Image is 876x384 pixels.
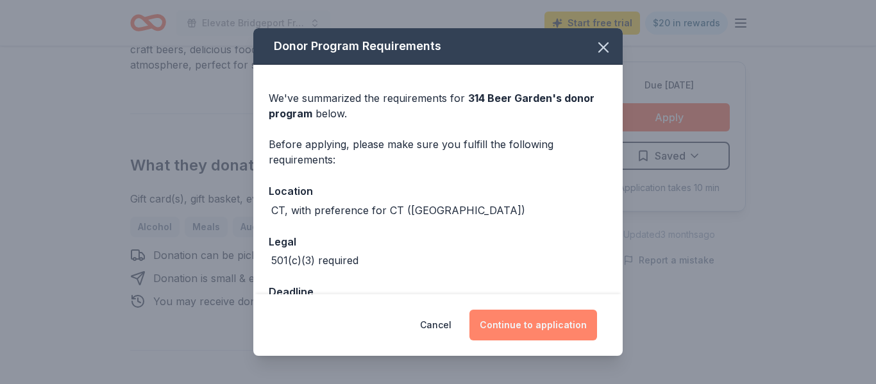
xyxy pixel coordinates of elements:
div: Donor Program Requirements [253,28,623,65]
div: Before applying, please make sure you fulfill the following requirements: [269,137,607,167]
div: 501(c)(3) required [271,253,358,268]
div: We've summarized the requirements for below. [269,90,607,121]
button: Cancel [420,310,451,340]
div: Deadline [269,283,607,300]
div: Location [269,183,607,199]
div: CT, with preference for CT ([GEOGRAPHIC_DATA]) [271,203,525,218]
button: Continue to application [469,310,597,340]
div: Legal [269,233,607,250]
